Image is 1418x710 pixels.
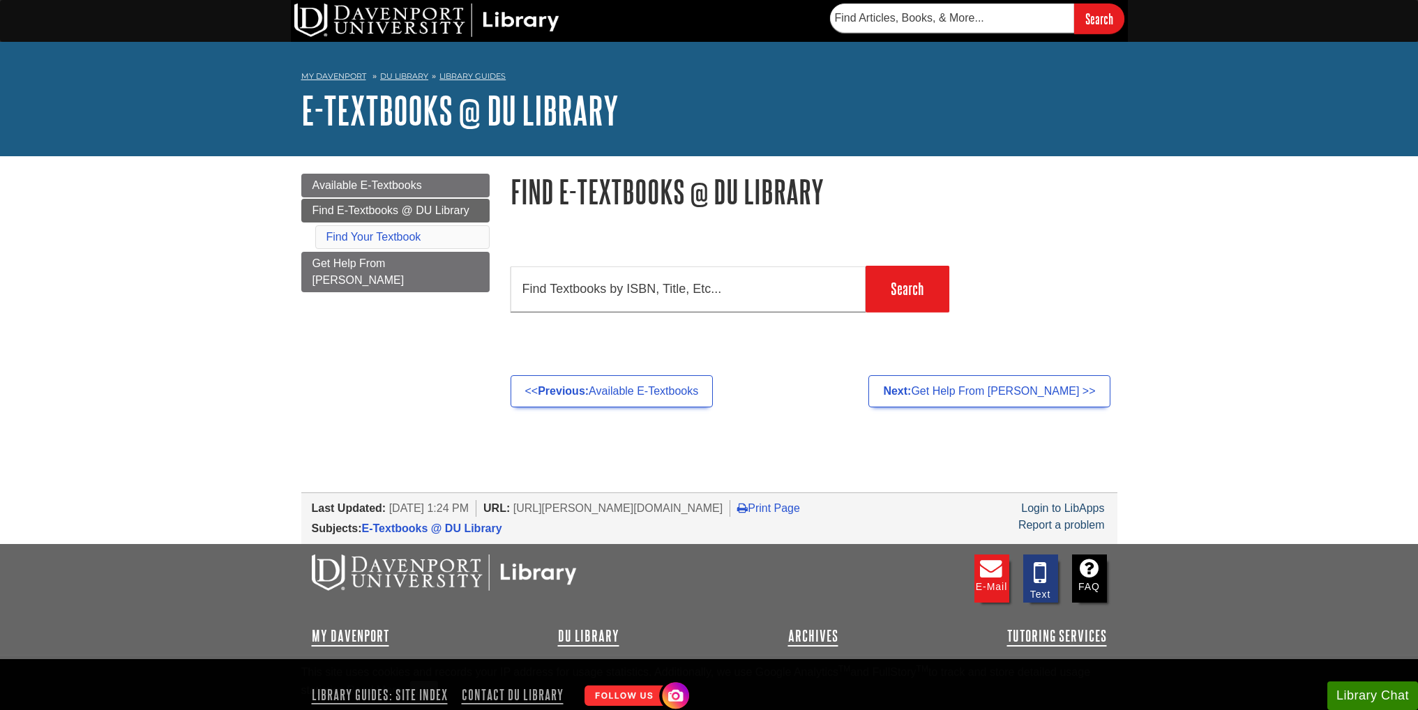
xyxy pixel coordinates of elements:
span: Available E-Textbooks [312,179,422,191]
i: Print Page [737,502,748,513]
a: Available E-Textbooks [301,174,490,197]
a: FAQ [1072,554,1107,603]
a: Library Guides [439,71,506,81]
input: Search [1074,3,1124,33]
a: Report a problem [1018,519,1105,531]
div: This site uses cookies and records your IP address for usage statistics. Additionally, we use Goo... [301,664,1117,702]
img: DU Libraries [312,554,577,591]
a: Print Page [737,502,800,514]
span: URL: [483,502,510,514]
a: Login to LibApps [1021,502,1104,514]
a: <<Previous:Available E-Textbooks [511,375,714,407]
h1: Find E-Textbooks @ DU Library [511,174,1117,209]
a: Find E-Textbooks @ DU Library [301,199,490,222]
button: Close [410,681,437,702]
a: E-mail [974,554,1009,603]
sup: TM [917,664,928,674]
a: Get Help From [PERSON_NAME] [301,252,490,292]
a: My Davenport [301,70,366,82]
a: Find Your Textbook [326,231,421,243]
img: DU Library [294,3,559,37]
sup: TM [838,664,850,674]
a: Archives [788,628,838,644]
span: Get Help From [PERSON_NAME] [312,257,405,286]
span: [DATE] 1:24 PM [389,502,469,514]
form: Searches DU Library's articles, books, and more [830,3,1124,33]
a: My Davenport [312,628,389,644]
span: Last Updated: [312,502,386,514]
strong: Next: [883,385,911,397]
span: Find E-Textbooks @ DU Library [312,204,469,216]
button: Library Chat [1327,681,1418,710]
input: Find Articles, Books, & More... [830,3,1074,33]
strong: Previous: [538,385,589,397]
input: Search [866,266,949,312]
a: Next:Get Help From [PERSON_NAME] >> [868,375,1110,407]
a: Text [1023,554,1058,603]
a: Read More [347,684,402,696]
a: Tutoring Services [1007,628,1107,644]
div: Guide Page Menu [301,174,490,292]
span: Subjects: [312,522,362,534]
a: E-Textbooks @ DU Library [362,522,502,534]
nav: breadcrumb [301,67,1117,89]
a: DU Library [380,71,428,81]
a: DU Library [558,628,619,644]
input: Find Textbooks by ISBN, Title, Etc... [511,266,866,312]
a: E-Textbooks @ DU Library [301,89,619,132]
span: [URL][PERSON_NAME][DOMAIN_NAME] [513,502,723,514]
